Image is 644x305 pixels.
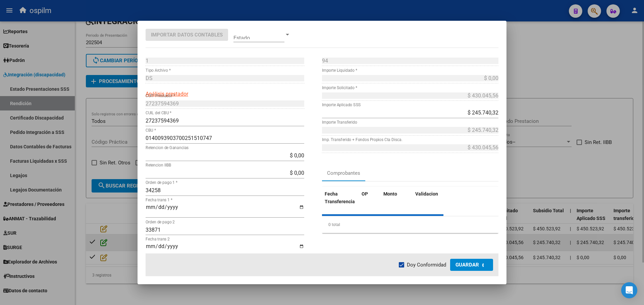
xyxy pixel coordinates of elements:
button: Guardar [450,259,493,271]
datatable-header-cell: Monto [381,187,413,209]
span: Validacion [415,191,438,197]
span: OP [362,191,368,197]
div: Open Intercom Messenger [621,282,637,298]
datatable-header-cell: Fecha Transferencia [322,187,359,209]
div: Comprobantes [327,169,360,177]
span: Doy Conformidad [407,261,446,269]
datatable-header-cell: Validacion [413,187,453,209]
span: Importar Datos Contables [151,32,223,38]
span: Análisis prestador [146,91,188,97]
datatable-header-cell: OP [359,187,381,209]
div: 0 total [322,216,498,233]
span: Guardar [455,262,479,268]
button: Importar Datos Contables [146,29,228,41]
span: Monto [383,191,397,197]
span: Fecha Transferencia [325,191,355,204]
